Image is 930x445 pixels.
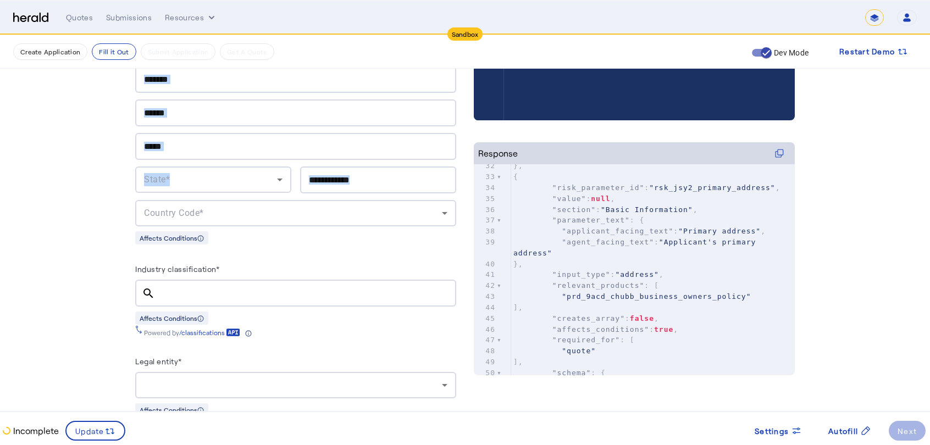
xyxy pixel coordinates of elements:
[135,287,162,300] mat-icon: search
[513,205,698,214] span: : ,
[513,216,644,224] span: : {
[552,369,591,377] span: "schema"
[135,231,208,244] div: Affects Conditions
[513,369,606,377] span: : {
[513,183,780,192] span: : ,
[591,194,610,203] span: null
[75,425,104,437] span: Update
[474,259,497,270] div: 40
[552,183,645,192] span: "risk_parameter_id"
[755,425,789,437] span: Settings
[513,358,523,366] span: ],
[474,346,497,357] div: 48
[839,45,895,58] span: Restart Demo
[820,421,880,441] button: Autofill
[654,325,673,333] span: true
[615,270,658,279] span: "address"
[772,47,809,58] label: Dev Mode
[135,403,208,416] div: Affects Conditions
[601,205,693,214] span: "Basic Information"
[66,12,93,23] div: Quotes
[106,12,152,23] div: Submissions
[11,424,59,437] p: Incomplete
[746,421,811,441] button: Settings
[474,160,497,171] div: 32
[474,182,497,193] div: 34
[474,335,497,346] div: 47
[562,238,654,246] span: "agent_facing_text"
[144,208,204,218] span: Country Code*
[513,303,523,311] span: ],
[135,264,219,274] label: Industry classification*
[831,42,917,62] button: Restart Demo
[474,237,497,248] div: 39
[513,162,523,170] span: },
[474,215,497,226] div: 37
[179,328,240,337] a: /classifications
[552,216,630,224] span: "parameter_text"
[552,281,645,290] span: "relevant_products"
[562,292,751,301] span: "prd_9acd_chubb_business_owners_policy"
[135,357,182,366] label: Legal entity*
[562,347,596,355] span: "quote"
[474,280,497,291] div: 42
[474,368,497,379] div: 50
[513,270,664,279] span: : ,
[474,142,795,353] herald-code-block: Response
[513,194,615,203] span: : ,
[65,421,125,441] button: Update
[513,325,678,333] span: : ,
[474,204,497,215] div: 36
[552,194,586,203] span: "value"
[474,357,497,368] div: 49
[513,238,761,257] span: "Applicant's primary address"
[474,324,497,335] div: 46
[474,302,497,313] div: 44
[828,425,858,437] span: Autofill
[141,43,215,60] button: Submit Application
[513,238,761,257] span: :
[220,43,274,60] button: Get A Quote
[13,13,48,23] img: Herald Logo
[513,173,518,181] span: {
[552,336,621,344] span: "required_for"
[552,205,596,214] span: "section"
[513,336,635,344] span: : [
[144,174,170,185] span: State*
[474,193,497,204] div: 35
[649,183,776,192] span: "rsk_jsy2_primary_address"
[165,12,217,23] button: Resources dropdown menu
[13,43,87,60] button: Create Application
[678,227,761,235] span: "Primary address"
[447,27,483,41] div: Sandbox
[474,269,497,280] div: 41
[630,314,654,322] span: false
[474,226,497,237] div: 38
[135,311,208,325] div: Affects Conditions
[474,171,497,182] div: 33
[562,227,673,235] span: "applicant_facing_text"
[478,147,518,160] div: Response
[513,281,659,290] span: : [
[552,325,650,333] span: "affects_conditions"
[552,314,625,322] span: "creates_array"
[513,314,659,322] span: : ,
[474,291,497,302] div: 43
[513,260,523,268] span: },
[474,313,497,324] div: 45
[513,227,766,235] span: : ,
[144,328,252,337] div: Powered by
[552,270,611,279] span: "input_type"
[92,43,136,60] button: Fill it Out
